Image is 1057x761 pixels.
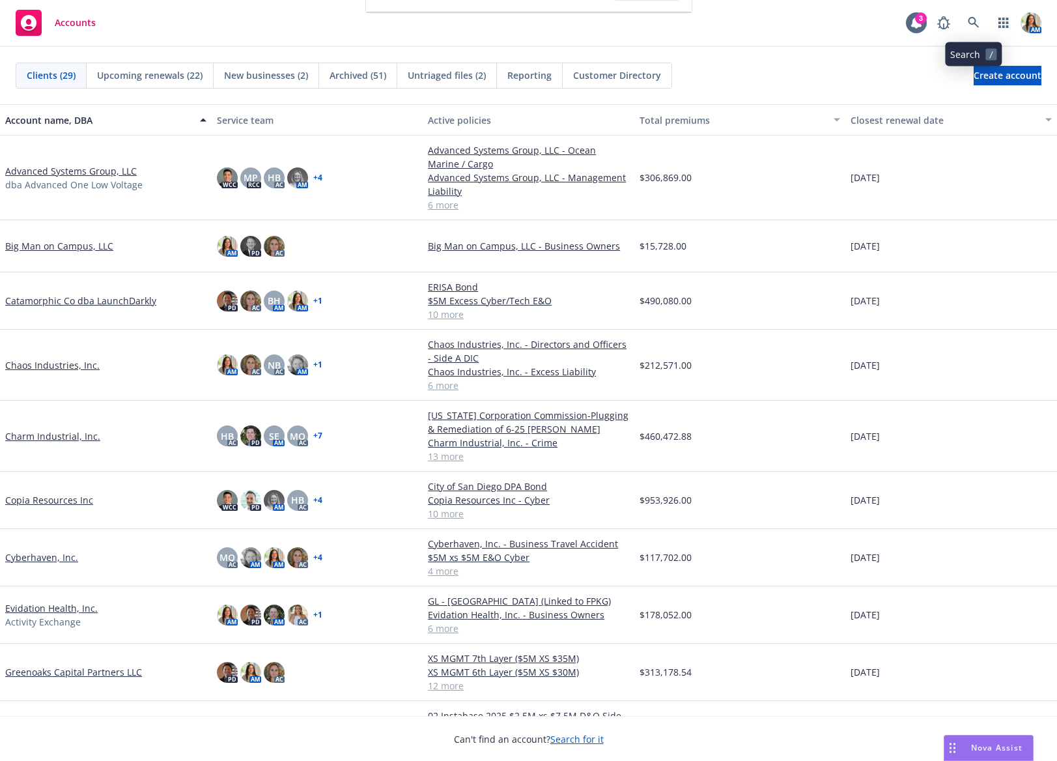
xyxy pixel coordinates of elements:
[428,480,629,493] a: City of San Diego DPA Bond
[5,294,156,308] a: Catamorphic Co dba LaunchDarkly
[428,171,629,198] a: Advanced Systems Group, LLC - Management Liability
[971,742,1022,753] span: Nova Assist
[851,608,880,622] span: [DATE]
[851,171,880,184] span: [DATE]
[217,662,238,683] img: photo
[268,358,281,372] span: NB
[330,68,386,82] span: Archived (51)
[944,736,961,760] div: Drag to move
[219,551,235,564] span: MQ
[5,164,137,178] a: Advanced Systems Group, LLC
[5,493,93,507] a: Copia Resources Inc
[287,167,308,188] img: photo
[5,551,78,564] a: Cyberhaven, Inc.
[313,611,322,619] a: + 1
[291,493,304,507] span: HB
[851,551,880,564] span: [DATE]
[268,294,281,308] span: BH
[217,490,238,511] img: photo
[313,297,322,305] a: + 1
[240,547,261,568] img: photo
[851,294,880,308] span: [DATE]
[550,733,604,745] a: Search for it
[221,429,234,443] span: HB
[640,171,692,184] span: $306,869.00
[428,198,629,212] a: 6 more
[974,66,1041,85] a: Create account
[287,291,308,311] img: photo
[915,12,927,24] div: 3
[264,662,285,683] img: photo
[428,493,629,507] a: Copia Resources Inc - Cyber
[5,113,192,127] div: Account name, DBA
[428,337,629,365] a: Chaos Industries, Inc. - Directors and Officers - Side A DIC
[264,605,285,625] img: photo
[428,665,629,679] a: XS MGMT 6th Layer ($5M XS $30M)
[240,605,261,625] img: photo
[264,490,285,511] img: photo
[5,239,113,253] a: Big Man on Campus, LLC
[5,615,81,629] span: Activity Exchange
[428,679,629,693] a: 12 more
[423,104,634,136] button: Active policies
[428,450,629,463] a: 13 more
[268,171,281,184] span: HB
[217,113,418,127] div: Service team
[640,665,692,679] span: $313,178.54
[264,236,285,257] img: photo
[313,554,322,562] a: + 4
[313,361,322,369] a: + 1
[634,104,846,136] button: Total premiums
[851,429,880,443] span: [DATE]
[428,436,629,450] a: Charm Industrial, Inc. - Crime
[428,507,629,521] a: 10 more
[5,358,100,372] a: Chaos Industries, Inc.
[428,113,629,127] div: Active policies
[5,429,100,443] a: Charm Industrial, Inc.
[944,735,1034,761] button: Nova Assist
[640,493,692,507] span: $953,926.00
[851,358,880,372] span: [DATE]
[290,429,305,443] span: MQ
[5,665,142,679] a: Greenoaks Capital Partners LLC
[428,379,629,392] a: 6 more
[428,537,629,551] a: Cyberhaven, Inc. - Business Travel Accident
[264,547,285,568] img: photo
[313,174,322,182] a: + 4
[428,308,629,321] a: 10 more
[240,291,261,311] img: photo
[961,10,987,36] a: Search
[97,68,203,82] span: Upcoming renewals (22)
[408,68,486,82] span: Untriaged files (2)
[240,662,261,683] img: photo
[640,608,692,622] span: $178,052.00
[428,622,629,635] a: 6 more
[851,493,880,507] span: [DATE]
[640,239,686,253] span: $15,728.00
[428,280,629,294] a: ERISA Bond
[428,709,629,736] a: 02 Instabase 2025 $2.5M xs $7.5M D&O Side A Policy - AIG
[507,68,552,82] span: Reporting
[428,409,629,436] a: [US_STATE] Corporation Commission-Plugging & Remediation of 6-25 [PERSON_NAME]
[640,429,692,443] span: $460,472.88
[212,104,423,136] button: Service team
[55,18,96,28] span: Accounts
[217,167,238,188] img: photo
[5,178,143,192] span: dba Advanced One Low Voltage
[454,732,604,746] span: Can't find an account?
[991,10,1017,36] a: Switch app
[1021,12,1041,33] img: photo
[573,68,661,82] span: Customer Directory
[640,551,692,564] span: $117,702.00
[851,665,880,679] span: [DATE]
[428,594,629,608] a: GL - [GEOGRAPHIC_DATA] (Linked to FPKG)
[428,294,629,308] a: $5M Excess Cyber/Tech E&O
[244,171,258,184] span: MP
[269,429,279,443] span: SE
[428,608,629,622] a: Evidation Health, Inc. - Business Owners
[640,358,692,372] span: $212,571.00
